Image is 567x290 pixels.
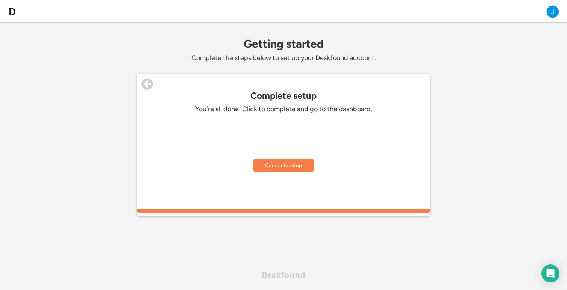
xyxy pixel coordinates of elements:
div: Getting started [137,38,430,50]
div: Deskfound [261,270,306,279]
div: Complete the steps below to set up your Deskfound account. [137,54,430,62]
div: Complete setup [137,91,430,101]
div: Open Intercom Messenger [541,264,559,282]
button: Complete setup [253,159,314,172]
div: 100% [138,209,429,213]
img: d-whitebg.png [8,7,17,16]
img: J.png [546,5,559,18]
div: You're all done! Click to complete and go to the dashboard. [171,105,396,113]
